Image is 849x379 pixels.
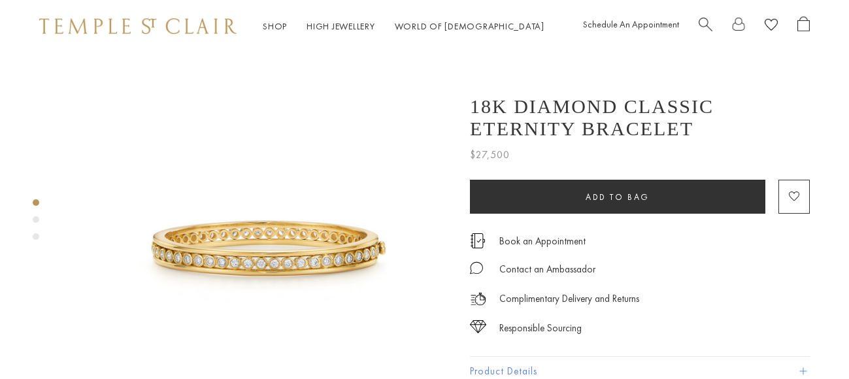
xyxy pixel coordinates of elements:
a: High JewelleryHigh Jewellery [307,20,375,32]
img: icon_appointment.svg [470,233,486,248]
span: $27,500 [470,146,510,163]
a: Search [699,16,712,37]
button: Add to bag [470,180,765,214]
a: Open Shopping Bag [797,16,810,37]
img: Temple St. Clair [39,18,237,34]
a: ShopShop [263,20,287,32]
div: Responsible Sourcing [499,320,582,337]
a: Book an Appointment [499,234,586,248]
nav: Main navigation [263,18,544,35]
img: MessageIcon-01_2.svg [470,261,483,274]
img: icon_sourcing.svg [470,320,486,333]
a: World of [DEMOGRAPHIC_DATA]World of [DEMOGRAPHIC_DATA] [395,20,544,32]
p: Complimentary Delivery and Returns [499,291,639,307]
img: icon_delivery.svg [470,291,486,307]
span: Add to bag [586,191,650,203]
div: Product gallery navigation [33,196,39,250]
div: Contact an Ambassador [499,261,595,278]
h1: 18K Diamond Classic Eternity Bracelet [470,95,810,140]
iframe: Gorgias live chat messenger [784,318,836,366]
a: Schedule An Appointment [583,18,679,30]
a: View Wishlist [765,16,778,37]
